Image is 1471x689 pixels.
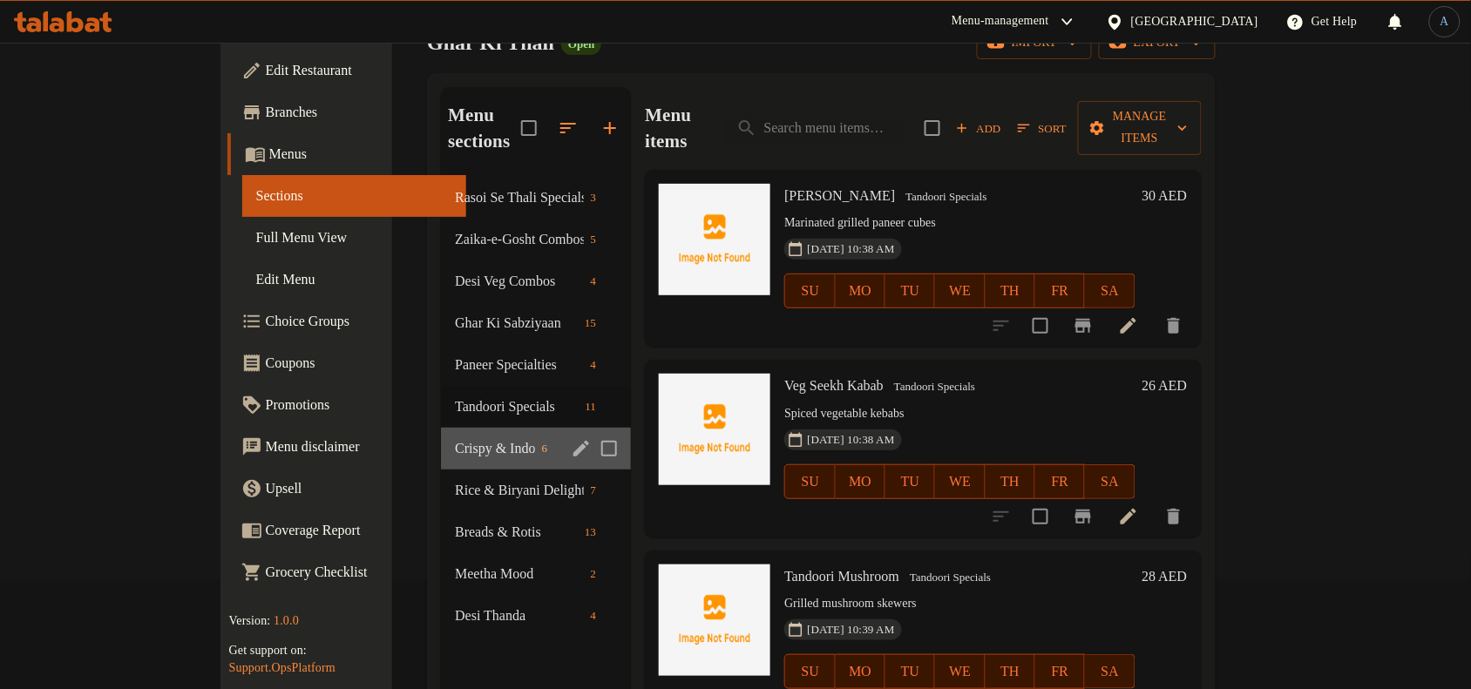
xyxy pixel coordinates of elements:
a: Coverage Report [227,510,466,551]
button: TU [885,654,935,689]
div: Ghar Ki Sabziyaan15 [441,302,631,344]
div: Crispy & Indo-Chinese Snacks6edit [441,428,631,469]
span: 5 [584,232,604,248]
span: Branches [266,102,452,123]
a: Edit menu item [1118,315,1139,336]
div: items [584,605,604,626]
span: TH [993,279,1028,304]
span: Edit Menu [256,269,452,290]
img: Veg Seekh Kabab [659,374,770,485]
span: Full Menu View [256,227,452,248]
span: Rasoi Se Thali Specials [455,187,583,208]
div: Tandoori Specials [887,377,982,398]
div: items [584,229,604,250]
span: FR [1042,279,1078,304]
button: SU [784,274,835,308]
span: SA [1092,469,1128,495]
span: 3 [584,190,604,206]
button: MO [836,464,885,499]
h6: 30 AED [1142,184,1188,208]
a: Upsell [227,468,466,510]
h2: Menu items [645,102,701,154]
div: items [578,522,603,543]
span: 4 [584,274,604,290]
span: Choice Groups [266,311,452,332]
span: 4 [584,608,604,625]
span: Rice & Biryani Delights [455,480,583,501]
span: Veg Seekh Kabab [784,378,884,393]
div: Paneer Specialties4 [441,344,631,386]
span: 6 [535,441,555,457]
button: WE [935,274,985,308]
p: Spiced vegetable kebabs [784,403,1135,425]
div: items [584,480,604,501]
div: Tandoori Specials11 [441,386,631,428]
span: [DATE] 10:38 AM [800,241,901,258]
span: SU [792,659,828,685]
span: MO [843,659,878,685]
a: Choice Groups [227,301,466,342]
div: items [535,438,555,459]
button: SA [1085,274,1135,308]
span: MO [843,279,878,304]
span: 2 [584,566,604,583]
span: Paneer Specialties [455,355,583,375]
span: Tandoori Specials [455,396,578,417]
div: Breads & Rotis [455,522,578,543]
div: [GEOGRAPHIC_DATA] [1131,12,1258,31]
span: Coverage Report [266,520,452,541]
div: items [579,396,604,417]
div: Rasoi Se Thali Specials3 [441,177,631,219]
div: Desi Thanda4 [441,595,631,637]
div: items [584,564,604,584]
button: edit [568,436,594,462]
a: Edit Menu [242,259,466,301]
a: Sections [242,175,466,217]
img: Paneer Tikka [659,184,770,295]
span: 15 [578,315,603,332]
span: Tandoori Mushroom [784,569,899,584]
div: Open [561,34,601,55]
a: Grocery Checklist [227,551,466,593]
span: Crispy & Indo-Chinese Snacks [455,438,534,459]
div: items [578,313,603,334]
span: Desi Veg Combos [455,271,583,292]
div: Rice & Biryani Delights7 [441,469,631,511]
a: Full Menu View [242,217,466,259]
div: items [584,271,604,292]
nav: Menu sections [441,170,631,644]
button: delete [1153,496,1195,537]
span: Select section [914,110,951,146]
span: Select to update [1022,307,1059,344]
button: Sort [1013,115,1071,142]
span: FR [1042,659,1078,685]
span: Ghar Ki Sabziyaan [455,313,578,334]
span: SU [792,469,828,495]
button: SU [784,654,835,689]
div: Tandoori Specials [898,186,993,207]
button: TH [986,654,1035,689]
button: SA [1085,654,1135,689]
button: FR [1035,274,1085,308]
button: TH [986,464,1035,499]
span: Manage items [1092,106,1187,150]
div: Zaika-e-Gosht Combos [455,229,583,250]
span: WE [942,469,978,495]
span: Sort [1018,118,1067,138]
span: Sort items [1007,115,1078,142]
span: Coupons [266,353,452,374]
span: Sort sections [547,107,589,149]
button: Branch-specific-item [1062,496,1104,537]
span: Grocery Checklist [266,562,452,583]
div: Zaika-e-Gosht Combos5 [441,219,631,260]
h6: 28 AED [1142,564,1188,589]
span: [DATE] 10:38 AM [800,432,901,449]
span: SA [1092,659,1128,685]
span: Desi Thanda [455,605,583,626]
span: A [1440,12,1449,31]
span: SA [1092,279,1128,304]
